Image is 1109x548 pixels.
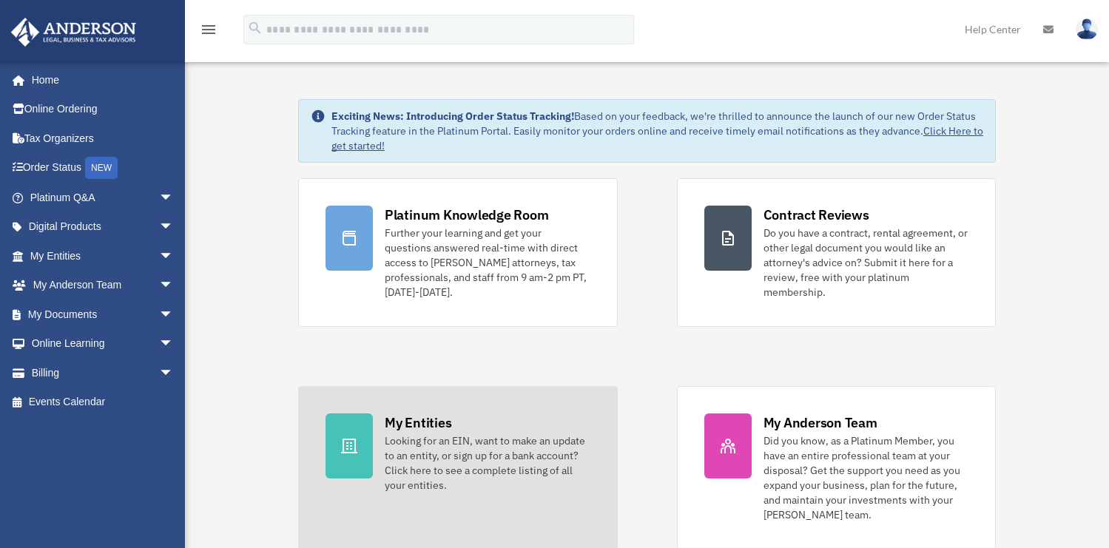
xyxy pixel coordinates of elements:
span: arrow_drop_down [159,329,189,359]
div: Looking for an EIN, want to make an update to an entity, or sign up for a bank account? Click her... [385,433,590,493]
a: Click Here to get started! [331,124,983,152]
i: menu [200,21,218,38]
a: Events Calendar [10,388,196,417]
strong: Exciting News: Introducing Order Status Tracking! [331,109,574,123]
span: arrow_drop_down [159,300,189,330]
img: User Pic [1076,18,1098,40]
span: arrow_drop_down [159,212,189,243]
a: Digital Productsarrow_drop_down [10,212,196,242]
a: My Documentsarrow_drop_down [10,300,196,329]
a: Online Ordering [10,95,196,124]
span: arrow_drop_down [159,241,189,271]
a: Billingarrow_drop_down [10,358,196,388]
img: Anderson Advisors Platinum Portal [7,18,141,47]
div: Did you know, as a Platinum Member, you have an entire professional team at your disposal? Get th... [764,433,969,522]
span: arrow_drop_down [159,183,189,213]
a: Home [10,65,189,95]
a: My Anderson Teamarrow_drop_down [10,271,196,300]
span: arrow_drop_down [159,358,189,388]
span: arrow_drop_down [159,271,189,301]
div: Based on your feedback, we're thrilled to announce the launch of our new Order Status Tracking fe... [331,109,983,153]
a: Online Learningarrow_drop_down [10,329,196,359]
a: Tax Organizers [10,124,196,153]
div: My Entities [385,413,451,432]
i: search [247,20,263,36]
div: Contract Reviews [764,206,869,224]
div: NEW [85,157,118,179]
a: Platinum Knowledge Room Further your learning and get your questions answered real-time with dire... [298,178,618,327]
div: Platinum Knowledge Room [385,206,549,224]
div: My Anderson Team [764,413,877,432]
a: My Entitiesarrow_drop_down [10,241,196,271]
div: Further your learning and get your questions answered real-time with direct access to [PERSON_NAM... [385,226,590,300]
a: menu [200,26,218,38]
a: Contract Reviews Do you have a contract, rental agreement, or other legal document you would like... [677,178,997,327]
div: Do you have a contract, rental agreement, or other legal document you would like an attorney's ad... [764,226,969,300]
a: Order StatusNEW [10,153,196,183]
a: Platinum Q&Aarrow_drop_down [10,183,196,212]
